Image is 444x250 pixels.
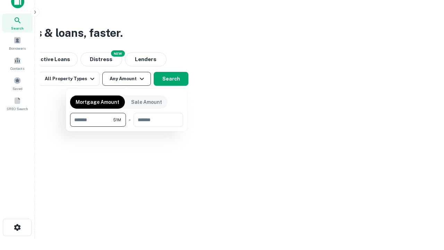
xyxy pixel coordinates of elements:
p: Sale Amount [131,98,162,106]
span: $1M [113,117,121,123]
iframe: Chat Widget [409,194,444,228]
p: Mortgage Amount [76,98,119,106]
div: - [129,113,131,127]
